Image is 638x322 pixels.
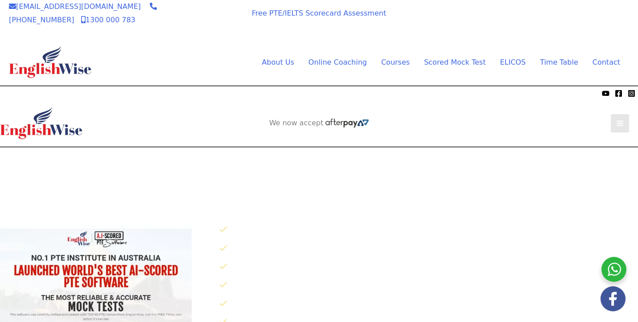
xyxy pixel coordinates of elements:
img: Afterpay-Logo [195,26,219,31]
a: AI SCORED PTE SOFTWARE REGISTER FOR FREE SOFTWARE TRIAL [482,12,620,30]
img: white-facebook.png [601,286,626,311]
span: We now accept [269,119,324,128]
aside: Header Widget 1 [241,148,397,177]
aside: Header Widget 1 [473,5,629,34]
span: We now accept [4,89,52,98]
li: 200 Listening Practice Questions [219,297,638,311]
img: Afterpay-Logo [325,119,369,128]
a: Free PTE/IELTS Scorecard Assessment [252,9,386,17]
a: 1300 000 783 [81,16,136,24]
a: Time TableMenu Toggle [533,56,585,69]
a: YouTube [602,90,609,97]
a: [PHONE_NUMBER] [9,2,157,24]
nav: Site Navigation: Main Menu [240,56,620,69]
li: 30X AI Scored Full Length Mock Tests [219,223,638,237]
img: Afterpay-Logo [54,91,78,96]
span: Courses [381,58,410,66]
span: ELICOS [500,58,526,66]
a: Scored Mock TestMenu Toggle [417,56,493,69]
span: Time Table [540,58,578,66]
li: 50 Writing Practice Questions [219,260,638,274]
p: Click below to know why EnglishWise has worlds best AI scored PTE software [213,203,638,216]
a: CoursesMenu Toggle [374,56,417,69]
a: [EMAIL_ADDRESS][DOMAIN_NAME] [9,2,141,11]
li: 250 Speaking Practice Questions [219,241,638,256]
span: Online Coaching [309,58,367,66]
a: ELICOS [493,56,533,69]
span: About Us [262,58,294,66]
aside: Header Widget 2 [265,119,374,128]
span: We now accept [185,6,230,24]
a: Contact [585,56,620,69]
a: Online CoachingMenu Toggle [301,56,374,69]
span: Contact [593,58,620,66]
span: Scored Mock Test [424,58,486,66]
li: 125 Reading Practice Questions [219,278,638,293]
a: Facebook [615,90,622,97]
a: AI SCORED PTE SOFTWARE REGISTER FOR FREE SOFTWARE TRIAL [251,155,388,173]
a: Instagram [628,90,635,97]
img: cropped-ew-logo [9,46,91,78]
a: About UsMenu Toggle [255,56,301,69]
